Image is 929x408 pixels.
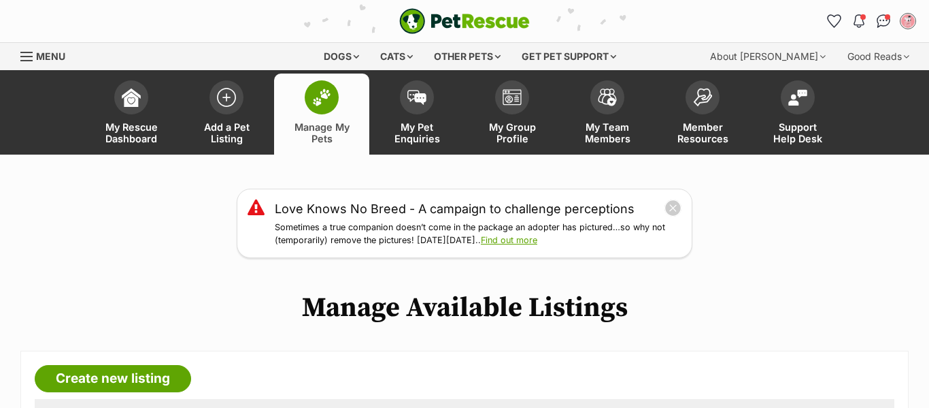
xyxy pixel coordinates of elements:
[399,8,530,34] a: PetRescue
[482,121,543,144] span: My Group Profile
[824,10,845,32] a: Favourites
[371,43,422,70] div: Cats
[386,121,447,144] span: My Pet Enquiries
[854,14,864,28] img: notifications-46538b983faf8c2785f20acdc204bb7945ddae34d4c08c2a6579f10ce5e182be.svg
[275,200,635,218] a: Love Knows No Breed - A campaign to challenge perceptions
[873,10,894,32] a: Conversations
[275,221,681,247] p: Sometimes a true companion doesn’t come in the package an adopter has pictured…so why not (tempor...
[369,74,464,155] a: My Pet Enquiries
[767,121,828,144] span: Support Help Desk
[35,365,191,392] a: Create new listing
[560,74,655,155] a: My Team Members
[693,88,712,106] img: member-resources-icon-8e73f808a243e03378d46382f2149f9095a855e16c252ad45f914b54edf8863c.svg
[481,235,537,245] a: Find out more
[788,89,807,106] img: help-desk-icon-fdf02630f3aa405de69fd3d07c3f3aa587a6932b1a1747fa1d2bba05be0121f9.svg
[291,121,352,144] span: Manage My Pets
[20,43,75,67] a: Menu
[848,10,870,32] button: Notifications
[901,14,915,28] img: Koyna Cortes profile pic
[424,43,510,70] div: Other pets
[897,10,919,32] button: My account
[838,43,919,70] div: Good Reads
[750,74,845,155] a: Support Help Desk
[664,200,681,217] button: close
[877,14,891,28] img: chat-41dd97257d64d25036548639549fe6c8038ab92f7586957e7f3b1b290dea8141.svg
[598,89,617,106] img: team-members-icon-5396bd8760b3fe7c0b43da4ab00e1e3bb1a5d9ba89233759b79545d2d3fc5d0d.svg
[196,121,257,144] span: Add a Pet Listing
[655,74,750,155] a: Member Resources
[824,10,919,32] ul: Account quick links
[217,88,236,107] img: add-pet-listing-icon-0afa8454b4691262ce3f59096e99ab1cd57d4a30225e0717b998d2c9b9846f56.svg
[503,89,522,106] img: group-profile-icon-3fa3cf56718a62981997c0bc7e787c4b2cf8bcc04b72c1350f741eb67cf2f40e.svg
[407,90,426,105] img: pet-enquiries-icon-7e3ad2cf08bfb03b45e93fb7055b45f3efa6380592205ae92323e6603595dc1f.svg
[512,43,626,70] div: Get pet support
[101,121,162,144] span: My Rescue Dashboard
[464,74,560,155] a: My Group Profile
[672,121,733,144] span: Member Resources
[274,74,369,155] a: Manage My Pets
[122,88,141,107] img: dashboard-icon-eb2f2d2d3e046f16d808141f083e7271f6b2e854fb5c12c21221c1fb7104beca.svg
[700,43,835,70] div: About [PERSON_NAME]
[84,74,179,155] a: My Rescue Dashboard
[314,43,369,70] div: Dogs
[179,74,274,155] a: Add a Pet Listing
[577,121,638,144] span: My Team Members
[399,8,530,34] img: logo-e224e6f780fb5917bec1dbf3a21bbac754714ae5b6737aabdf751b685950b380.svg
[36,50,65,62] span: Menu
[312,89,331,106] img: manage-my-pets-icon-02211641906a0b7f246fdf0571729dbe1e7629f14944591b6c1af311fb30b64b.svg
